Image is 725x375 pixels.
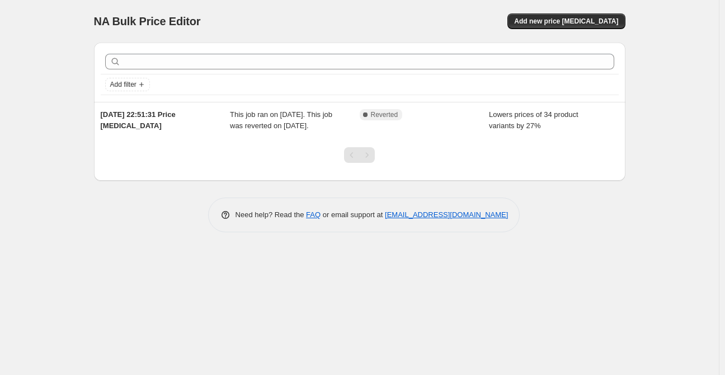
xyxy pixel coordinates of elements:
[371,110,398,119] span: Reverted
[230,110,332,130] span: This job ran on [DATE]. This job was reverted on [DATE].
[105,78,150,91] button: Add filter
[514,17,618,26] span: Add new price [MEDICAL_DATA]
[507,13,625,29] button: Add new price [MEDICAL_DATA]
[306,210,321,219] a: FAQ
[101,110,176,130] span: [DATE] 22:51:31 Price [MEDICAL_DATA]
[94,15,201,27] span: NA Bulk Price Editor
[321,210,385,219] span: or email support at
[344,147,375,163] nav: Pagination
[385,210,508,219] a: [EMAIL_ADDRESS][DOMAIN_NAME]
[489,110,578,130] span: Lowers prices of 34 product variants by 27%
[110,80,136,89] span: Add filter
[236,210,307,219] span: Need help? Read the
